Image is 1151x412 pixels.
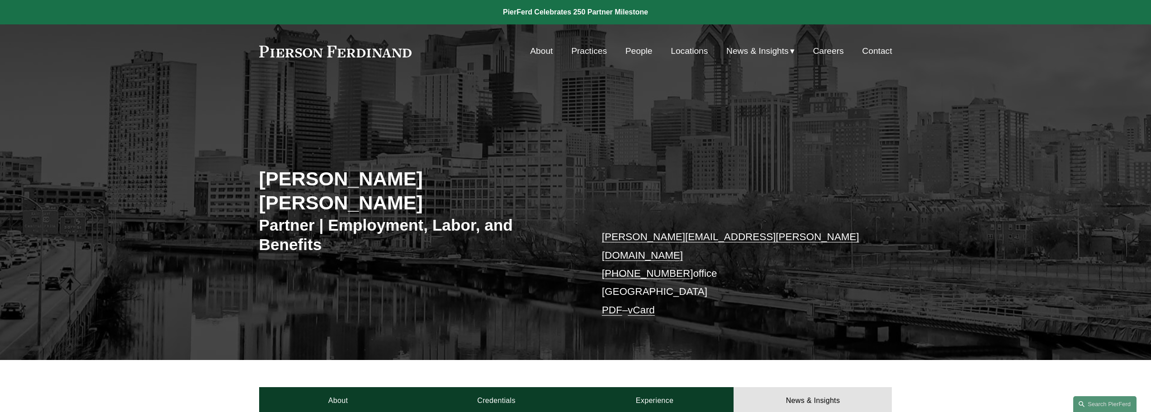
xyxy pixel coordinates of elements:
[530,43,553,60] a: About
[628,304,655,316] a: vCard
[602,268,693,279] a: [PHONE_NUMBER]
[602,304,622,316] a: PDF
[862,43,892,60] a: Contact
[813,43,843,60] a: Careers
[571,43,607,60] a: Practices
[602,231,859,260] a: [PERSON_NAME][EMAIL_ADDRESS][PERSON_NAME][DOMAIN_NAME]
[602,228,866,319] p: office [GEOGRAPHIC_DATA] –
[259,167,576,214] h2: [PERSON_NAME] [PERSON_NAME]
[671,43,708,60] a: Locations
[1073,396,1137,412] a: Search this site
[726,43,795,60] a: folder dropdown
[726,43,789,59] span: News & Insights
[259,215,576,255] h3: Partner | Employment, Labor, and Benefits
[625,43,653,60] a: People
